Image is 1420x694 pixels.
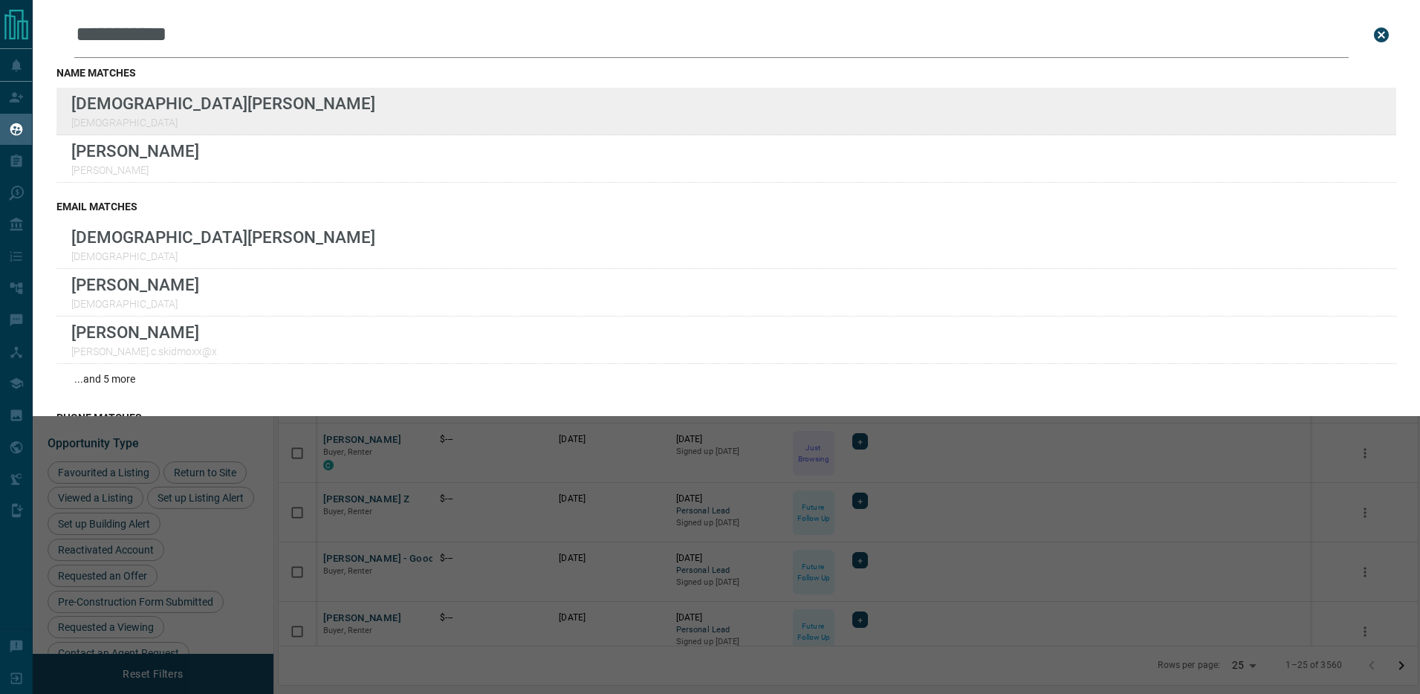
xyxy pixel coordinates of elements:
[71,346,217,357] p: [PERSON_NAME].c.skidmoxx@x
[71,250,375,262] p: [DEMOGRAPHIC_DATA]
[56,201,1396,213] h3: email matches
[71,298,199,310] p: [DEMOGRAPHIC_DATA]
[71,164,199,176] p: [PERSON_NAME]
[71,94,375,113] p: [DEMOGRAPHIC_DATA][PERSON_NAME]
[56,364,1396,394] div: ...and 5 more
[71,322,217,342] p: [PERSON_NAME]
[56,67,1396,79] h3: name matches
[71,227,375,247] p: [DEMOGRAPHIC_DATA][PERSON_NAME]
[1366,20,1396,50] button: close search bar
[71,275,199,294] p: [PERSON_NAME]
[56,412,1396,424] h3: phone matches
[71,141,199,160] p: [PERSON_NAME]
[71,117,375,129] p: [DEMOGRAPHIC_DATA]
